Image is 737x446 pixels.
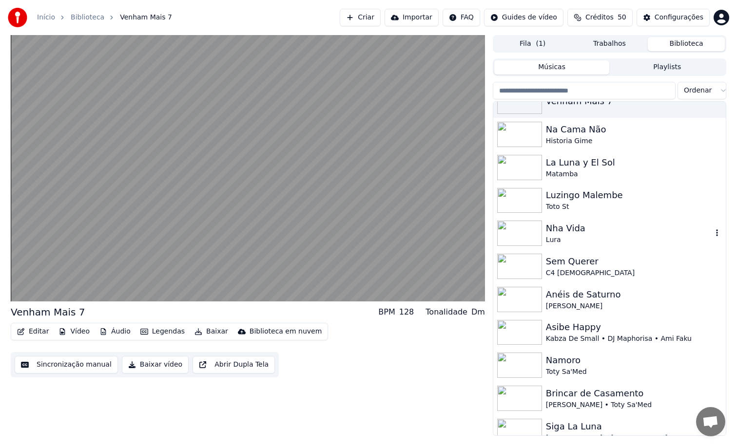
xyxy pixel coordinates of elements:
div: Venham Mais 7 [11,305,85,319]
div: Biblioteca em nuvem [250,327,322,336]
button: Legendas [136,325,189,338]
div: Venham Mais 7 [546,94,722,108]
button: Sincronização manual [15,356,118,373]
div: Toto St [546,202,722,212]
nav: breadcrumb [37,13,172,22]
div: Asibe Happy [546,320,722,334]
span: ( 1 ) [536,39,545,49]
div: Lura [546,235,712,245]
div: BPM [378,306,395,318]
span: 50 [618,13,626,22]
a: Biblioteca [71,13,104,22]
button: Editar [13,325,53,338]
button: Abrir Dupla Tela [193,356,275,373]
button: Importar [385,9,439,26]
a: Início [37,13,55,22]
div: [PERSON_NAME] • [PERSON_NAME] [546,433,722,443]
div: Conversa aberta [696,407,725,436]
button: Músicas [494,60,610,74]
div: Anéis de Saturno [546,288,722,301]
div: [PERSON_NAME] • Toty Sa'Med [546,400,722,410]
div: Tonalidade [426,306,467,318]
div: Luzingo Malembe [546,188,722,202]
div: 128 [399,306,414,318]
div: [PERSON_NAME] [546,301,722,311]
button: Vídeo [55,325,94,338]
div: Na Cama Não [546,123,722,136]
button: Guides de vídeo [484,9,563,26]
div: Historia Gime [546,136,722,146]
button: Criar [340,9,381,26]
button: FAQ [443,9,480,26]
div: Kabza De Small • DJ Maphorisa • Ami Faku [546,334,722,344]
div: Sem Querer [546,255,722,268]
div: Dm [471,306,485,318]
button: Biblioteca [648,37,725,51]
span: Venham Mais 7 [120,13,172,22]
button: Baixar vídeo [122,356,189,373]
div: Siga La Luna [546,420,722,433]
button: Áudio [96,325,135,338]
div: Matamba [546,169,722,179]
div: C4 [DEMOGRAPHIC_DATA] [546,268,722,278]
button: Trabalhos [571,37,648,51]
div: Namoro [546,353,722,367]
button: Fila [494,37,571,51]
img: youka [8,8,27,27]
div: Nha Vida [546,222,712,235]
button: Créditos50 [567,9,633,26]
div: Brincar de Casamento [546,387,722,400]
button: Playlists [609,60,725,74]
div: La Luna y El Sol [546,156,722,169]
button: Baixar [191,325,232,338]
span: Ordenar [684,86,712,95]
div: Configurações [655,13,703,22]
span: Créditos [585,13,614,22]
button: Configurações [637,9,710,26]
div: Toty Sa'Med [546,367,722,377]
